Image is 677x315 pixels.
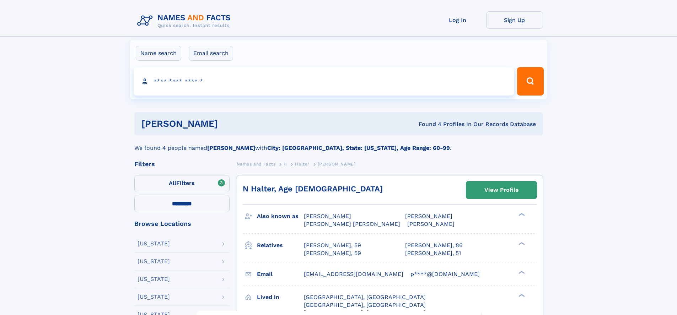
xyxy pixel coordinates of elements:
[429,11,486,29] a: Log In
[517,67,543,96] button: Search Button
[284,162,287,167] span: H
[304,241,361,249] a: [PERSON_NAME], 59
[295,162,310,167] span: Halter
[134,161,230,167] div: Filters
[207,145,255,151] b: [PERSON_NAME]
[141,119,318,128] h1: [PERSON_NAME]
[136,46,181,61] label: Name search
[134,67,514,96] input: search input
[138,259,170,264] div: [US_STATE]
[484,182,519,198] div: View Profile
[304,221,400,227] span: [PERSON_NAME] [PERSON_NAME]
[405,241,463,249] a: [PERSON_NAME], 86
[134,135,543,152] div: We found 4 people named with .
[517,241,525,246] div: ❯
[517,293,525,298] div: ❯
[517,212,525,217] div: ❯
[284,159,287,168] a: H
[138,294,170,300] div: [US_STATE]
[257,210,304,222] h3: Also known as
[267,145,450,151] b: City: [GEOGRAPHIC_DATA], State: [US_STATE], Age Range: 60-99
[257,291,304,303] h3: Lived in
[134,11,237,31] img: Logo Names and Facts
[517,270,525,275] div: ❯
[405,213,452,219] span: [PERSON_NAME]
[138,241,170,246] div: [US_STATE]
[318,120,536,128] div: Found 4 Profiles In Our Records Database
[466,181,537,199] a: View Profile
[134,175,230,192] label: Filters
[318,162,356,167] span: [PERSON_NAME]
[405,249,461,257] a: [PERSON_NAME], 51
[304,249,361,257] a: [PERSON_NAME], 59
[304,302,426,308] span: [GEOGRAPHIC_DATA], [GEOGRAPHIC_DATA]
[237,159,276,168] a: Names and Facts
[243,184,383,193] a: N Halter, Age [DEMOGRAPHIC_DATA]
[169,180,176,186] span: All
[304,271,403,277] span: [EMAIL_ADDRESS][DOMAIN_NAME]
[138,276,170,282] div: [US_STATE]
[486,11,543,29] a: Sign Up
[304,213,351,219] span: [PERSON_NAME]
[407,221,455,227] span: [PERSON_NAME]
[295,159,310,168] a: Halter
[134,221,230,227] div: Browse Locations
[257,268,304,280] h3: Email
[189,46,233,61] label: Email search
[257,239,304,251] h3: Relatives
[304,294,426,300] span: [GEOGRAPHIC_DATA], [GEOGRAPHIC_DATA]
